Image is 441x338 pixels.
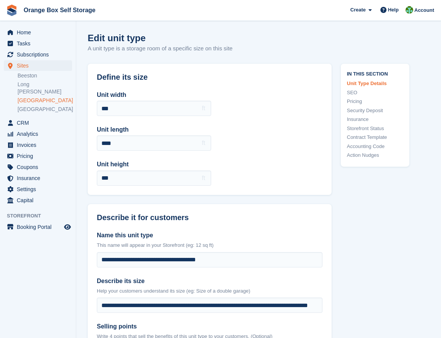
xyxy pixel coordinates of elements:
a: menu [4,49,72,60]
label: Name this unit type [97,231,322,240]
span: Coupons [17,162,63,172]
span: CRM [17,117,63,128]
span: Analytics [17,129,63,139]
span: Capital [17,195,63,206]
img: Binder Bhardwaj [406,6,413,14]
a: menu [4,60,72,71]
a: Storefront Status [347,125,403,132]
h2: Define its size [97,73,322,82]
a: menu [4,117,72,128]
a: Insurance [347,116,403,123]
a: [GEOGRAPHIC_DATA] [18,106,72,113]
a: menu [4,162,72,172]
span: Invoices [17,140,63,150]
a: Accounting Code [347,143,403,150]
span: Settings [17,184,63,195]
a: Preview store [63,222,72,232]
span: Account [414,6,434,14]
a: Unit Type Details [347,80,403,87]
a: Orange Box Self Storage [21,4,99,16]
a: menu [4,222,72,232]
span: Subscriptions [17,49,63,60]
a: SEO [347,89,403,97]
span: Create [350,6,366,14]
a: Beeston [18,72,72,79]
span: Sites [17,60,63,71]
p: This name will appear in your Storefront (eg: 12 sq ft) [97,241,322,249]
span: Insurance [17,173,63,183]
label: Unit width [97,90,211,100]
a: Security Deposit [347,107,403,114]
p: A unit type is a storage room of a specific size on this site [88,44,233,53]
span: Storefront [7,212,76,220]
img: stora-icon-8386f47178a22dfd0bd8f6a31ec36ba5ce8667c1dd55bd0f319d3a0aa187defe.svg [6,5,18,16]
a: menu [4,151,72,161]
a: menu [4,140,72,150]
a: menu [4,195,72,206]
a: Action Nudges [347,151,403,159]
a: menu [4,173,72,183]
span: Pricing [17,151,63,161]
a: [GEOGRAPHIC_DATA] [18,97,72,104]
a: Long [PERSON_NAME] [18,81,72,95]
a: menu [4,27,72,38]
span: Booking Portal [17,222,63,232]
span: Tasks [17,38,63,49]
span: In this section [347,70,403,77]
p: Help your customers understand its size (eg: Size of a double garage) [97,287,322,295]
h1: Edit unit type [88,33,233,43]
span: Help [388,6,399,14]
a: Contract Template [347,134,403,141]
label: Unit height [97,160,211,169]
a: menu [4,38,72,49]
a: Pricing [347,98,403,105]
h2: Describe it for customers [97,213,322,222]
label: Describe its size [97,277,322,286]
span: Home [17,27,63,38]
a: menu [4,184,72,195]
label: Selling points [97,322,322,331]
label: Unit length [97,125,211,134]
a: menu [4,129,72,139]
